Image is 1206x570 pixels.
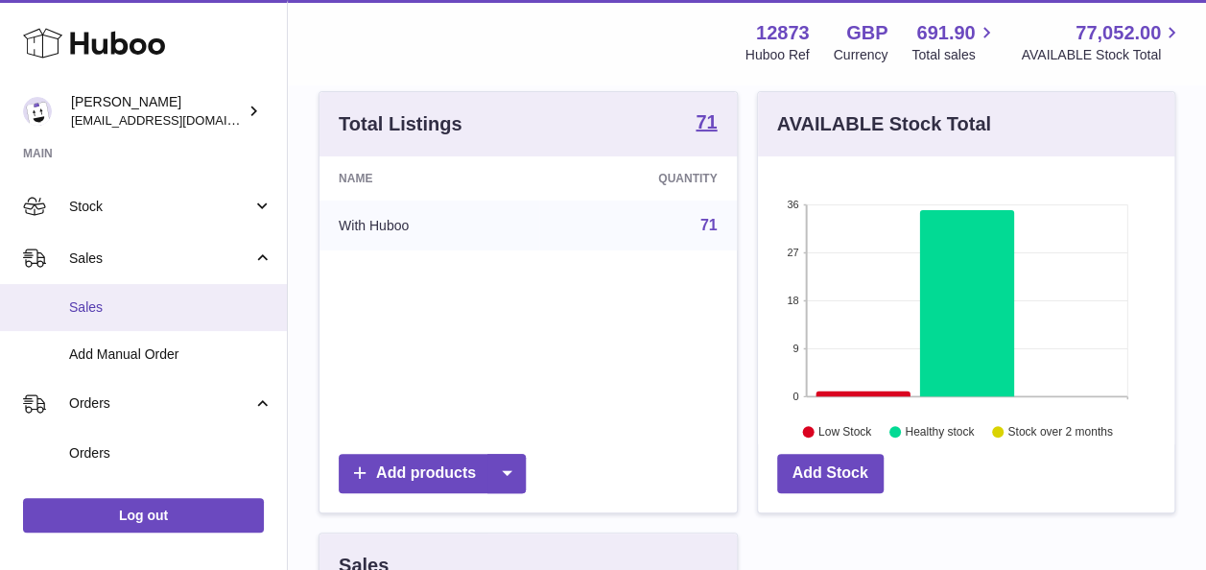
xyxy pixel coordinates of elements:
[69,298,272,317] span: Sales
[905,425,975,439] text: Healthy stock
[834,46,888,64] div: Currency
[696,112,717,135] a: 71
[71,112,282,128] span: [EMAIL_ADDRESS][DOMAIN_NAME]
[817,425,871,439] text: Low Stock
[911,20,997,64] a: 691.90 Total sales
[1021,20,1183,64] a: 77,052.00 AVAILABLE Stock Total
[69,249,252,268] span: Sales
[696,112,717,131] strong: 71
[1076,20,1161,46] span: 77,052.00
[69,345,272,364] span: Add Manual Order
[792,343,798,354] text: 9
[777,454,884,493] a: Add Stock
[69,444,272,463] span: Orders
[319,201,539,250] td: With Huboo
[69,198,252,216] span: Stock
[69,491,272,510] span: Add Manual Order
[787,247,798,258] text: 27
[339,454,526,493] a: Add products
[1007,425,1112,439] text: Stock over 2 months
[69,394,252,413] span: Orders
[23,498,264,533] a: Log out
[777,111,991,137] h3: AVAILABLE Stock Total
[339,111,462,137] h3: Total Listings
[319,156,539,201] th: Name
[787,295,798,306] text: 18
[745,46,810,64] div: Huboo Ref
[539,156,736,201] th: Quantity
[911,46,997,64] span: Total sales
[1021,46,1183,64] span: AVAILABLE Stock Total
[916,20,975,46] span: 691.90
[23,97,52,126] img: tikhon.oleinikov@sleepandglow.com
[700,217,718,233] a: 71
[846,20,887,46] strong: GBP
[787,199,798,210] text: 36
[792,391,798,402] text: 0
[71,93,244,130] div: [PERSON_NAME]
[756,20,810,46] strong: 12873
